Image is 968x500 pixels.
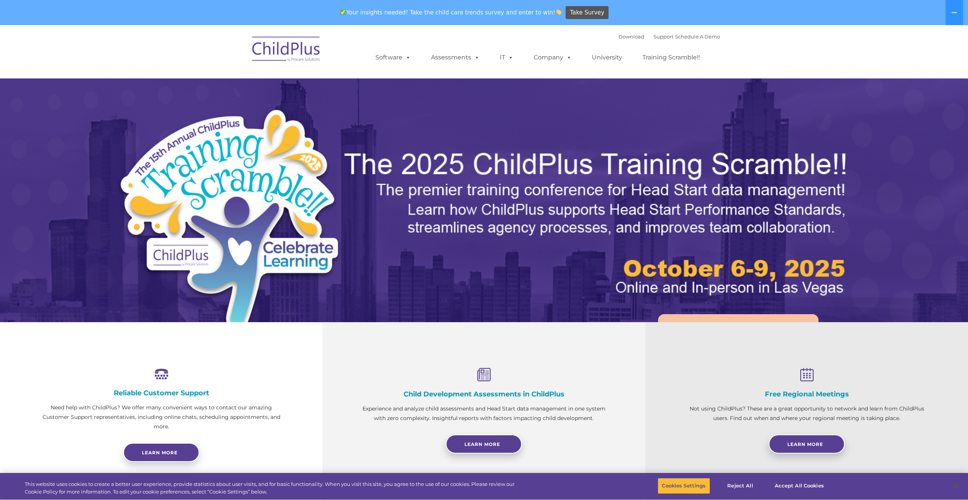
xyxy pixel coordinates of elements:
a: University [584,50,630,65]
a: Support [653,34,674,40]
a: Take Survey [566,6,609,19]
a: Training Scramble!! [635,50,707,65]
button: Reject All [717,478,764,494]
p: Not using ChildPlus? These are a great opportunity to network and learn from ChildPlus users. Fin... [683,404,930,423]
p: Experience and analyze child assessments and Head Start data management in one system with zero c... [361,404,607,423]
button: Close [947,478,964,494]
a: Learn more [123,443,199,462]
h4: Reliable Customer Support [38,389,285,397]
a: Download [618,34,644,40]
span: Learn More [787,441,823,447]
img: ✅ [340,9,346,15]
h4: Child Development Assessments in ChildPlus [361,390,607,398]
a: Assessments [423,50,487,65]
h4: Free Regional Meetings [683,390,930,398]
a: Learn More [769,435,845,454]
a: Software [368,50,418,65]
button: Accept All Cookies [771,478,828,494]
a: Schedule A Demo [675,34,720,40]
a: Learn More [658,314,819,357]
button: Cookies Settings [658,478,710,494]
span: Last name [106,50,129,56]
img: ChildPlus by Procare Solutions [248,31,324,69]
a: Learn More [446,435,522,454]
span: Your insights needed! Take the child care trends survey and enter to win! [337,5,565,20]
a: Company [526,50,579,65]
span: Learn More [464,441,500,447]
div: This website uses cookies to create a better user experience, provide statistics about user visit... [25,481,532,495]
a: IT [492,50,521,65]
span: Learn more [142,450,178,455]
font: | [618,34,720,40]
span: Phone number [106,81,138,87]
p: Need help with ChildPlus? We offer many convenient ways to contact our amazing Customer Support r... [38,403,285,431]
img: 👏 [556,9,561,15]
span: Take Survey [570,6,604,19]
